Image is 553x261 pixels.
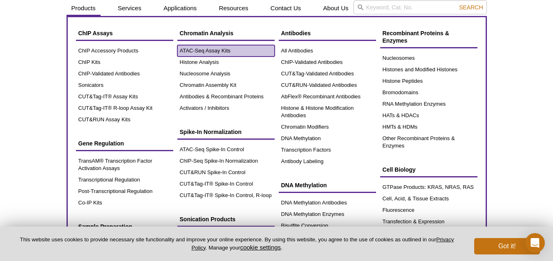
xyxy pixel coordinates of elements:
[380,98,477,110] a: RNA Methylation Enzymes
[76,79,173,91] a: Sonicators
[76,219,173,234] a: Sample Preparation
[78,30,113,36] span: ChIP Assays
[180,30,234,36] span: Chromatin Analysis
[459,4,483,11] span: Search
[318,0,353,16] a: About Us
[76,102,173,114] a: CUT&Tag-IT® R-loop Assay Kit
[76,136,173,151] a: Gene Regulation
[279,45,376,57] a: All Antibodies
[279,197,376,209] a: DNA Methylation Antibodies
[380,204,477,216] a: Fluorescence
[279,121,376,133] a: Chromatin Modifiers
[380,162,477,177] a: Cell Biology
[279,220,376,231] a: Bisulfite Conversion
[177,178,275,190] a: CUT&Tag-IT® Spike-In Control
[177,57,275,68] a: Histone Analysis
[158,0,202,16] a: Applications
[279,91,376,102] a: AbFlex® Recombinant Antibodies
[177,167,275,178] a: CUT&RUN Spike-In Control
[76,155,173,174] a: TransAM® Transcription Factor Activation Assays
[177,124,275,140] a: Spike-In Normalization
[214,0,253,16] a: Resources
[281,30,311,36] span: Antibodies
[76,45,173,57] a: ChIP Accessory Products
[457,4,485,11] button: Search
[383,166,416,173] span: Cell Biology
[279,79,376,91] a: CUT&RUN-Validated Antibodies
[180,216,236,222] span: Sonication Products
[380,133,477,152] a: Other Recombinant Proteins & Enzymes
[78,140,124,147] span: Gene Regulation
[177,155,275,167] a: ChIP-Seq Spike-In Normalization
[177,144,275,155] a: ATAC-Seq Spike-In Control
[76,186,173,197] a: Post-Transcriptional Regulation
[279,133,376,144] a: DNA Methylation
[380,25,477,48] a: Recombinant Proteins & Enzymes
[281,182,327,188] span: DNA Methylation
[474,238,540,254] button: Got it!
[279,68,376,79] a: CUT&Tag-Validated Antibodies
[76,25,173,41] a: ChIP Assays
[177,190,275,201] a: CUT&Tag-IT® Spike-In Control, R-loop
[279,156,376,167] a: Antibody Labeling
[76,114,173,125] a: CUT&RUN Assay Kits
[383,30,450,44] span: Recombinant Proteins & Enzymes
[525,233,545,253] div: Open Intercom Messenger
[180,129,242,135] span: Spike-In Normalization
[177,211,275,227] a: Sonication Products
[177,102,275,114] a: Activators / Inhibitors
[380,87,477,98] a: Bromodomains
[279,177,376,193] a: DNA Methylation
[279,25,376,41] a: Antibodies
[380,52,477,64] a: Nucleosomes
[240,244,281,251] button: cookie settings
[13,236,461,252] p: This website uses cookies to provide necessary site functionality and improve your online experie...
[113,0,147,16] a: Services
[380,182,477,193] a: GTPase Products: KRAS, NRAS, RAS
[67,0,101,16] a: Products
[76,57,173,68] a: ChIP Kits
[177,68,275,79] a: Nucleosome Analysis
[76,91,173,102] a: CUT&Tag-IT® Assay Kits
[76,68,173,79] a: ChIP-Validated Antibodies
[76,197,173,209] a: Co-IP Kits
[279,102,376,121] a: Histone & Histone Modification Antibodies
[266,0,306,16] a: Contact Us
[353,0,487,14] input: Keyword, Cat. No.
[279,209,376,220] a: DNA Methylation Enzymes
[380,216,477,227] a: Transfection & Expression
[177,91,275,102] a: Antibodies & Recombinant Proteins
[380,75,477,87] a: Histone Peptides
[380,110,477,121] a: HATs & HDACs
[279,57,376,68] a: ChIP-Validated Antibodies
[380,64,477,75] a: Histones and Modified Histones
[191,236,454,250] a: Privacy Policy
[177,45,275,57] a: ATAC-Seq Assay Kits
[279,144,376,156] a: Transcription Factors
[177,25,275,41] a: Chromatin Analysis
[380,193,477,204] a: Cell, Acid, & Tissue Extracts
[380,121,477,133] a: HMTs & HDMs
[76,174,173,186] a: Transcriptional Regulation
[78,223,133,230] span: Sample Preparation
[177,79,275,91] a: Chromatin Assembly Kit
